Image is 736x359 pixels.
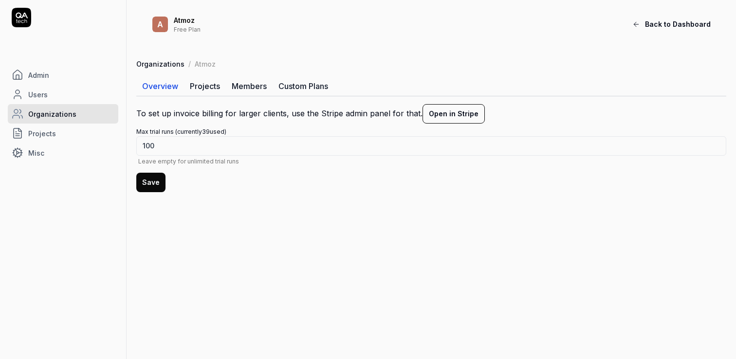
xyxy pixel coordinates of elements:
[136,158,726,165] span: Leave empty for unlimited trial runs
[184,76,226,96] a: Projects
[195,59,216,69] div: Atmoz
[28,70,49,80] span: Admin
[136,76,184,96] a: Overview
[136,108,485,118] a: To set up invoice billing for larger clients, use the Stripe admin panel for that.Open in Stripe
[423,104,485,124] button: Open in Stripe
[152,17,168,32] span: A
[174,25,575,33] div: Free Plan
[273,76,334,96] a: Custom Plans
[136,136,726,156] input: Max trial runs (currently39used)Leave empty for unlimited trial runs
[8,143,118,162] a: Misc
[174,16,575,25] div: Atmoz
[8,65,118,85] a: Admin
[8,104,118,124] a: Organizations
[8,85,118,104] a: Users
[136,173,166,192] button: Save
[136,59,184,69] a: Organizations
[28,90,48,100] span: Users
[188,59,191,69] div: /
[28,109,76,119] span: Organizations
[28,148,44,158] span: Misc
[626,15,717,34] button: Back to Dashboard
[8,124,118,143] a: Projects
[136,127,726,165] label: Max trial runs (currently 39 used)
[645,19,711,29] span: Back to Dashboard
[226,76,273,96] a: Members
[28,128,56,139] span: Projects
